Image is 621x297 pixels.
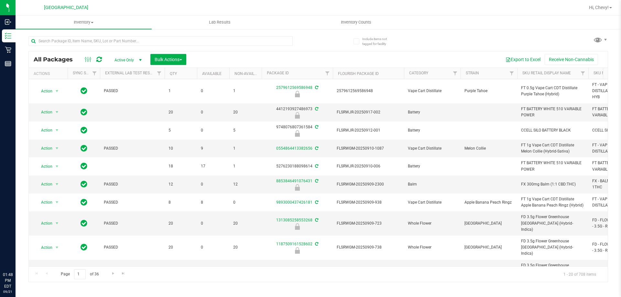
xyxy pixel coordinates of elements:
[53,198,61,207] span: select
[338,71,379,76] a: Flourish Package ID
[233,244,258,250] span: 20
[408,109,457,115] span: Battery
[169,220,193,227] span: 20
[201,199,225,206] span: 8
[35,180,53,189] span: Action
[35,219,53,228] span: Action
[169,127,193,133] span: 5
[16,16,152,29] a: Inventory
[201,109,225,115] span: 0
[5,33,11,39] inline-svg: Inventory
[261,184,334,191] div: Newly Received
[5,47,11,53] inline-svg: Retail
[276,146,312,151] a: 0554864413382656
[81,180,87,189] span: In Sync
[81,108,87,117] span: In Sync
[408,163,457,169] span: Battery
[337,145,400,152] span: FLSRWGM-20250910-1087
[337,127,400,133] span: FLSRWJR-20250912-001
[314,164,318,168] span: Sync from Compliance System
[589,5,609,10] span: Hi, Chevy!
[545,54,598,65] button: Receive Non-Cannabis
[276,218,312,222] a: 1313085258553268
[314,85,318,90] span: Sync from Compliance System
[409,71,428,75] a: Category
[155,57,182,62] span: Bulk Actions
[35,144,53,153] span: Action
[408,199,457,206] span: Vape Cart Distillate
[408,145,457,152] span: Vape Cart Distillate
[337,109,400,115] span: FLSRWJR-20250917-002
[233,199,258,206] span: 0
[73,71,98,75] a: Sync Status
[521,181,584,187] span: FX 300mg Balm (1:1 CBD:THC)
[5,19,11,25] inline-svg: Inbound
[104,220,161,227] span: PASSED
[276,200,312,205] a: 9893000437426181
[81,162,87,171] span: In Sync
[314,179,318,183] span: Sync from Compliance System
[34,56,79,63] span: All Packages
[202,71,222,76] a: Available
[408,244,457,250] span: Whole Flower
[521,127,584,133] span: CCELL SILO BATTERY BLACK
[104,145,161,152] span: PASSED
[104,181,161,187] span: PASSED
[81,126,87,135] span: In Sync
[522,71,571,75] a: Sku Retail Display Name
[53,162,61,171] span: select
[521,196,584,208] span: FT 1g Vape Cart CDT Distillate Apple Banana Peach Ringz (Hybrid)
[35,198,53,207] span: Action
[521,142,584,154] span: FT 1g Vape Cart CDT Distillate Melon Collie (Hybrid-Sativa)
[314,218,318,222] span: Sync from Compliance System
[201,127,225,133] span: 0
[337,181,400,187] span: FLSRWGM-20250909-2300
[337,88,400,94] span: 2579612569586948
[408,181,457,187] span: Balm
[233,109,258,115] span: 20
[466,71,479,75] a: Strain
[104,244,161,250] span: PASSED
[261,124,334,137] div: 9748076807361584
[201,220,225,227] span: 0
[261,163,334,169] div: 5276230188098614
[261,247,334,254] div: Newly Received
[233,163,258,169] span: 1
[322,68,333,79] a: Filter
[261,106,334,119] div: 4412193927486973
[119,269,128,278] a: Go to the last page
[314,146,318,151] span: Sync from Compliance System
[53,144,61,153] span: select
[81,198,87,207] span: In Sync
[276,266,312,270] a: 2987641706910672
[201,163,225,169] span: 17
[233,181,258,187] span: 12
[314,125,318,129] span: Sync from Compliance System
[362,37,395,46] span: Include items not tagged for facility
[521,160,584,172] span: FT BATTERY WHITE 510 VARIABLE POWER
[201,244,225,250] span: 0
[337,244,400,250] span: FLSRWGM-20250909-738
[6,245,26,265] iframe: Resource center
[314,266,318,270] span: Sync from Compliance System
[450,68,461,79] a: Filter
[152,16,288,29] a: Lab Results
[44,5,88,10] span: [GEOGRAPHIC_DATA]
[521,106,584,118] span: FT BATTERY WHITE 510 VARIABLE POWER
[233,220,258,227] span: 20
[89,68,100,79] a: Filter
[233,88,258,94] span: 1
[233,127,258,133] span: 5
[53,219,61,228] span: select
[34,71,65,76] div: Actions
[521,85,584,97] span: FT 0.5g Vape Cart CDT Distillate Purple Tahoe (Hybrid)
[337,163,400,169] span: FLSRWJR-20250910-006
[169,181,193,187] span: 12
[53,126,61,135] span: select
[408,220,457,227] span: Whole Flower
[55,269,104,279] span: Page of 36
[201,145,225,152] span: 9
[507,68,517,79] a: Filter
[35,243,53,252] span: Action
[408,127,457,133] span: Battery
